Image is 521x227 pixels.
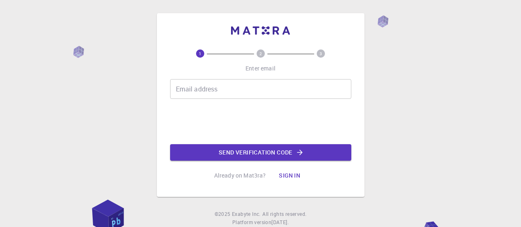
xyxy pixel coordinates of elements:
a: [DATE]. [271,218,289,227]
iframe: reCAPTCHA [198,105,323,138]
p: Enter email [245,64,276,73]
a: Exabyte Inc. [232,210,261,218]
button: Sign in [272,167,307,184]
text: 2 [259,51,262,56]
text: 3 [320,51,322,56]
span: Platform version [232,218,271,227]
p: Already on Mat3ra? [214,171,266,180]
button: Send verification code [170,144,351,161]
text: 1 [199,51,201,56]
span: Exabyte Inc. [232,211,261,217]
span: All rights reserved. [262,210,306,218]
span: © 2025 [215,210,232,218]
span: [DATE] . [271,219,289,225]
